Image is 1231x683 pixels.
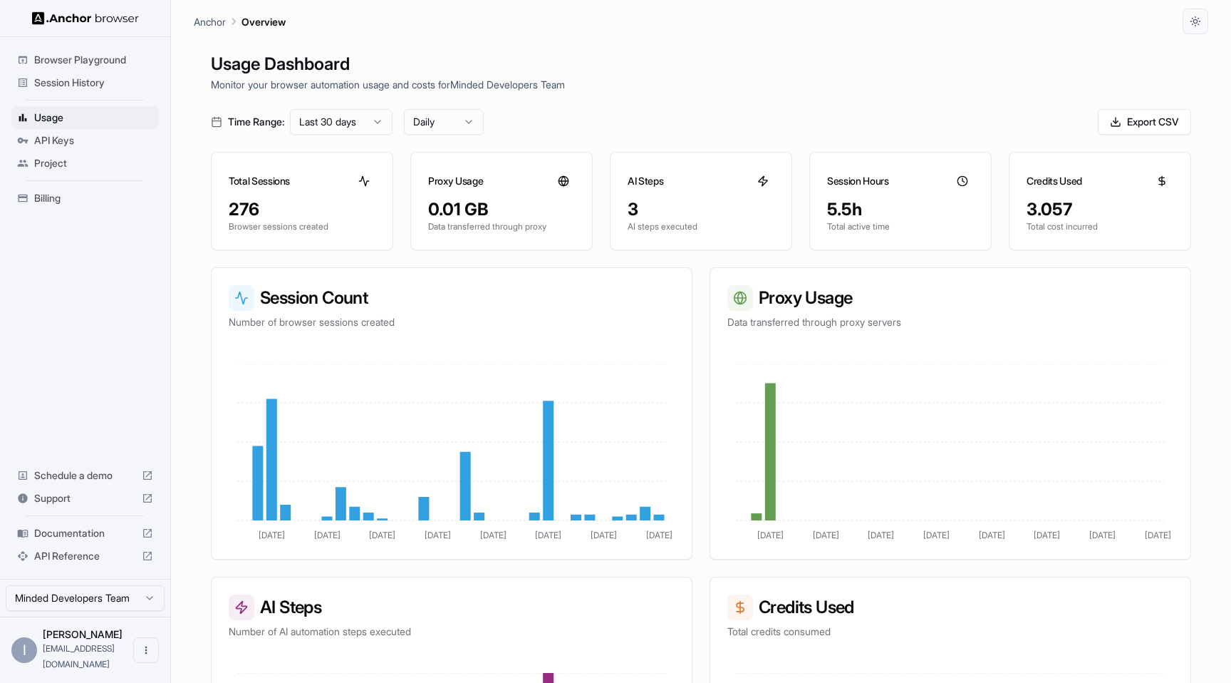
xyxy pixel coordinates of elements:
span: ilan@minded.com [43,643,115,669]
button: Open menu [133,637,159,663]
h3: Proxy Usage [727,285,1173,311]
div: 5.5h [827,198,974,221]
tspan: [DATE] [480,530,507,540]
tspan: [DATE] [425,530,451,540]
h3: Total Sessions [229,174,290,188]
span: Ilan Kogan [43,628,123,640]
p: Data transferred through proxy [428,221,575,232]
h1: Usage Dashboard [211,51,1191,77]
button: Export CSV [1098,109,1191,135]
p: Monitor your browser automation usage and costs for Minded Developers Team [211,77,1191,92]
h3: Proxy Usage [428,174,483,188]
p: Total active time [827,221,974,232]
tspan: [DATE] [259,530,285,540]
h3: Session Hours [827,174,888,188]
div: I [11,637,37,663]
span: Billing [34,191,153,205]
span: Project [34,156,153,170]
div: 0.01 GB [428,198,575,221]
h3: Credits Used [727,595,1173,620]
span: Usage [34,111,153,125]
div: 3 [628,198,774,221]
tspan: [DATE] [535,530,561,540]
p: Overview [241,14,286,29]
div: Project [11,152,159,175]
div: API Reference [11,545,159,568]
span: Time Range: [228,115,284,129]
div: 276 [229,198,375,221]
h3: AI Steps [229,595,675,620]
h3: Credits Used [1027,174,1082,188]
img: Anchor Logo [32,11,139,25]
h3: AI Steps [628,174,663,188]
tspan: [DATE] [1089,530,1116,540]
span: Session History [34,76,153,90]
tspan: [DATE] [757,530,784,540]
div: Usage [11,106,159,129]
span: Browser Playground [34,53,153,67]
div: Documentation [11,522,159,545]
p: Number of browser sessions created [229,315,675,329]
tspan: [DATE] [314,530,341,540]
div: 3.057 [1027,198,1173,221]
tspan: [DATE] [1145,530,1171,540]
tspan: [DATE] [923,530,950,540]
p: Browser sessions created [229,221,375,232]
tspan: [DATE] [369,530,395,540]
span: Documentation [34,526,136,540]
span: API Reference [34,549,136,563]
div: Billing [11,187,159,210]
tspan: [DATE] [591,530,617,540]
p: Anchor [194,14,226,29]
div: Browser Playground [11,48,159,71]
p: Number of AI automation steps executed [229,625,675,639]
h3: Session Count [229,285,675,311]
span: Support [34,491,136,505]
span: Schedule a demo [34,468,136,483]
tspan: [DATE] [1034,530,1060,540]
div: Session History [11,71,159,94]
div: API Keys [11,129,159,152]
div: Schedule a demo [11,464,159,487]
tspan: [DATE] [813,530,839,540]
nav: breadcrumb [194,14,286,29]
p: Total credits consumed [727,625,1173,639]
p: Total cost incurred [1027,221,1173,232]
span: API Keys [34,133,153,148]
tspan: [DATE] [646,530,672,540]
div: Support [11,487,159,510]
p: Data transferred through proxy servers [727,315,1173,329]
tspan: [DATE] [979,530,1005,540]
p: AI steps executed [628,221,774,232]
tspan: [DATE] [868,530,894,540]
